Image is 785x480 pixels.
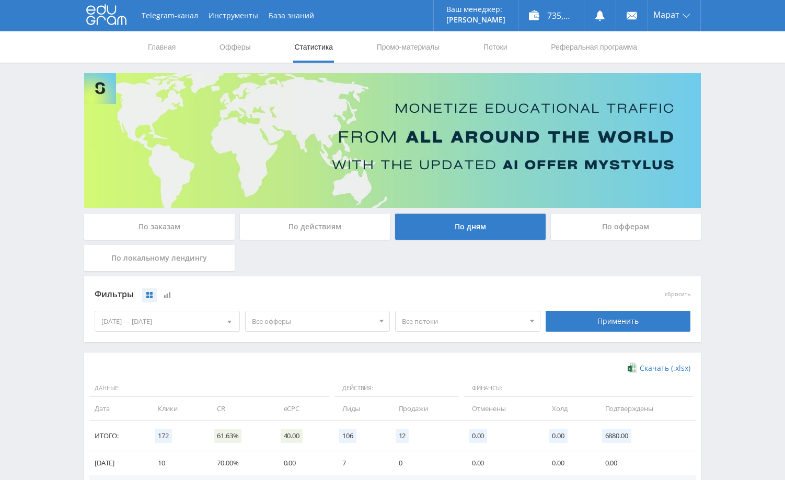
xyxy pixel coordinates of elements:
[653,10,679,19] span: Марат
[273,397,332,420] td: eCPC
[482,31,509,63] a: Потоки
[293,31,334,63] a: Статистика
[147,451,206,475] td: 10
[147,397,206,420] td: Клики
[252,311,374,331] span: Все офферы
[396,429,409,443] span: 12
[461,397,541,420] td: Отменены
[395,214,546,240] div: По дням
[240,214,390,240] div: По действиям
[640,364,690,372] span: Скачать (.xlsx)
[464,380,693,397] span: Финансы:
[332,451,388,475] td: 7
[402,311,524,331] span: Все потоки
[332,397,388,420] td: Лиды
[446,16,505,24] p: [PERSON_NAME]
[595,451,696,475] td: 0.00
[446,5,505,14] p: Ваш менеджер:
[89,397,147,420] td: Дата
[84,245,235,271] div: По локальному лендингу
[214,429,241,443] span: 61.63%
[273,451,332,475] td: 0.00
[665,291,690,298] button: сбросить
[89,380,329,397] span: Данные:
[550,31,638,63] a: Реферальная программа
[602,429,631,443] span: 6880.00
[551,214,701,240] div: По офферам
[628,362,637,373] img: xlsx
[546,311,691,332] div: Применить
[541,451,594,475] td: 0.00
[541,397,594,420] td: Холд
[206,397,273,420] td: CR
[628,363,690,373] a: Скачать (.xlsx)
[376,31,441,63] a: Промо-материалы
[147,31,177,63] a: Главная
[549,429,567,443] span: 0.00
[89,421,147,451] td: Итого:
[461,451,541,475] td: 0.00
[388,451,461,475] td: 0
[334,380,459,397] span: Действия:
[89,451,147,475] td: [DATE]
[206,451,273,475] td: 70.00%
[95,311,239,331] div: [DATE] — [DATE]
[595,397,696,420] td: Подтверждены
[218,31,252,63] a: Офферы
[388,397,461,420] td: Продажи
[339,429,356,443] span: 106
[281,429,303,443] span: 40.00
[95,287,540,302] div: Фильтры
[469,429,487,443] span: 0.00
[155,429,172,443] span: 172
[84,214,235,240] div: По заказам
[84,73,701,208] img: Banner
